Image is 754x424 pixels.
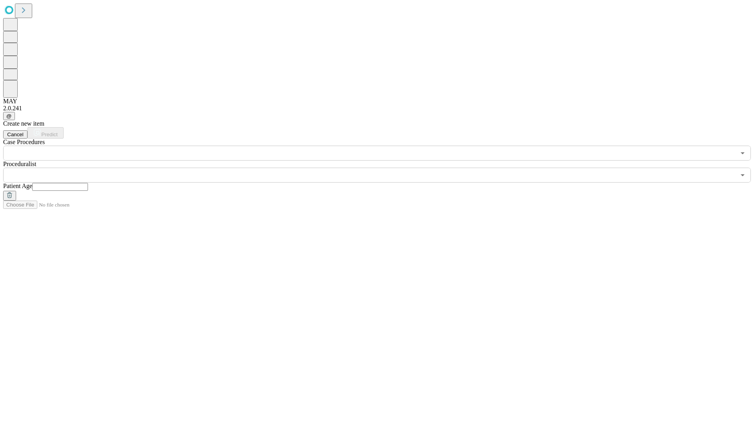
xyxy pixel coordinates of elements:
[3,112,15,120] button: @
[7,132,24,137] span: Cancel
[737,148,748,159] button: Open
[3,120,44,127] span: Create new item
[3,183,32,189] span: Patient Age
[27,127,64,139] button: Predict
[41,132,57,137] span: Predict
[3,98,751,105] div: MAY
[3,139,45,145] span: Scheduled Procedure
[3,161,36,167] span: Proceduralist
[6,113,12,119] span: @
[3,105,751,112] div: 2.0.241
[737,170,748,181] button: Open
[3,130,27,139] button: Cancel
